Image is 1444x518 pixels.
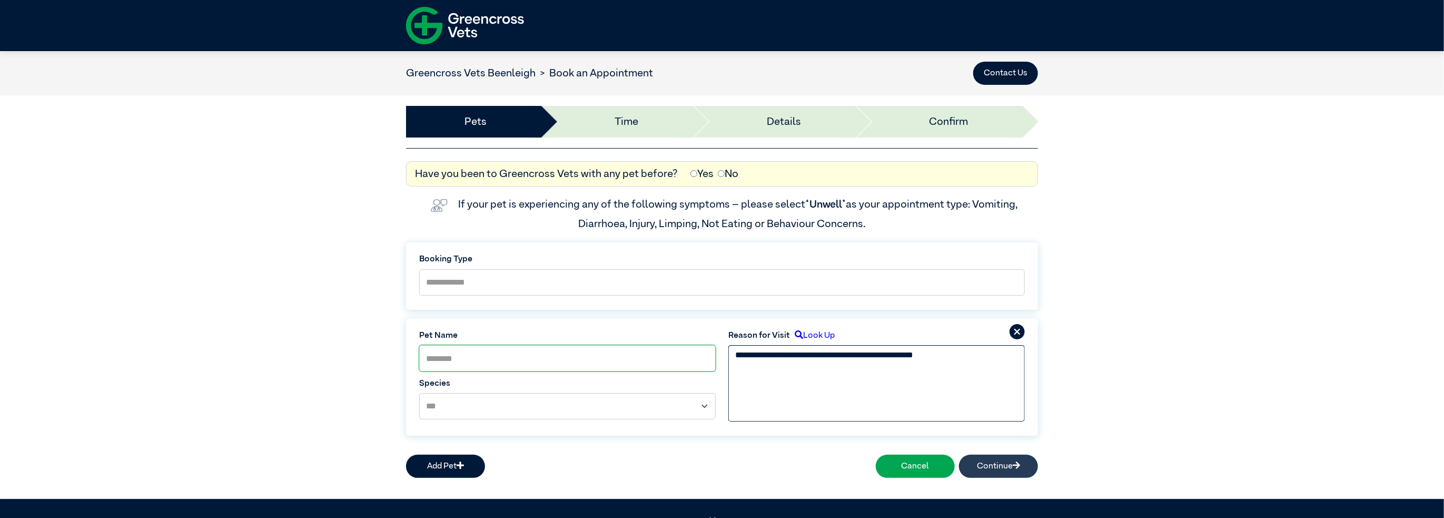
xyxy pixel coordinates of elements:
[690,166,714,182] label: Yes
[536,65,653,81] li: Book an Appointment
[718,170,725,177] input: No
[690,170,697,177] input: Yes
[805,199,846,210] span: “Unwell”
[406,65,653,81] nav: breadcrumb
[464,114,487,130] a: Pets
[415,166,678,182] label: Have you been to Greencross Vets with any pet before?
[458,199,1020,229] label: If your pet is experiencing any of the following symptoms – please select as your appointment typ...
[728,329,790,342] label: Reason for Visit
[427,195,452,216] img: vet
[406,68,536,79] a: Greencross Vets Beenleigh
[406,455,485,478] button: Add Pet
[973,62,1038,85] button: Contact Us
[419,329,716,342] label: Pet Name
[876,455,955,478] button: Cancel
[419,253,1025,266] label: Booking Type
[959,455,1038,478] button: Continue
[406,3,524,48] img: f-logo
[718,166,738,182] label: No
[419,377,716,390] label: Species
[790,329,835,342] label: Look Up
